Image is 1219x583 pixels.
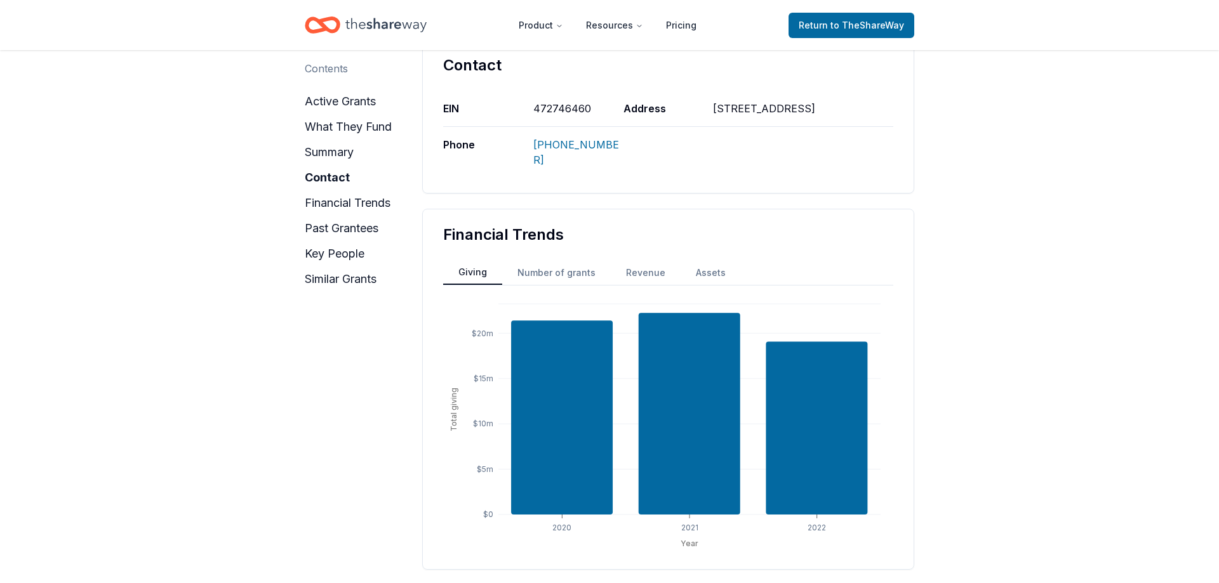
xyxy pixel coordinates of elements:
[305,193,390,213] button: financial trends
[305,117,392,137] button: what they fund
[808,523,826,532] tspan: 2022
[305,269,376,289] button: similar grants
[552,523,571,532] tspan: 2020
[681,523,698,532] tspan: 2021
[443,127,533,178] div: Phone
[533,138,619,166] a: [PHONE_NUMBER]
[611,261,681,284] button: Revenue
[656,13,707,38] a: Pricing
[443,91,533,126] div: EIN
[449,388,458,431] tspan: Total giving
[623,91,714,126] div: Address
[443,225,893,245] div: Financial Trends
[305,218,378,239] button: past grantees
[681,539,698,548] tspan: Year
[509,10,707,40] nav: Main
[576,13,653,38] button: Resources
[483,509,493,519] tspan: $0
[305,244,364,264] button: key people
[443,55,893,75] div: Contact
[502,261,611,284] button: Number of grants
[713,102,815,115] span: [STREET_ADDRESS]
[305,142,354,162] button: summary
[473,419,493,428] tspan: $10m
[789,13,914,38] a: Returnto TheShareWay
[509,13,573,38] button: Product
[830,20,904,30] span: to TheShareWay
[305,91,376,112] button: active grants
[477,464,493,474] tspan: $5m
[533,91,623,126] div: 472746460
[305,10,427,40] a: Home
[472,329,493,338] tspan: $20m
[305,167,350,188] button: contact
[443,261,502,285] button: Giving
[799,18,904,33] span: Return
[474,374,493,383] tspan: $15m
[681,261,741,284] button: Assets
[305,61,348,76] div: Contents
